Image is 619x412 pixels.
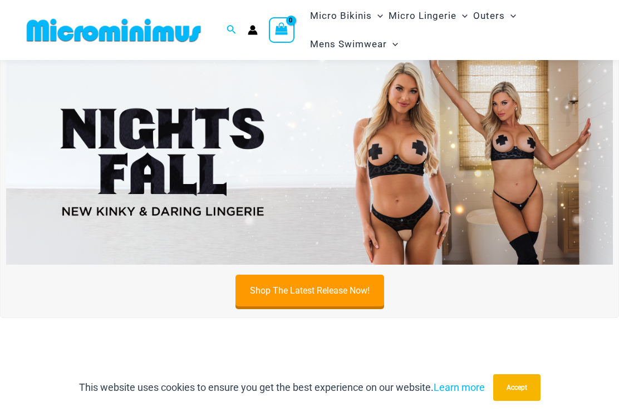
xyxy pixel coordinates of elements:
p: This website uses cookies to ensure you get the best experience on our website. [79,379,485,396]
a: View Shopping Cart, empty [269,17,294,43]
a: Mens SwimwearMenu ToggleMenu Toggle [307,30,401,58]
img: MM SHOP LOGO FLAT [22,18,205,43]
a: Micro LingerieMenu ToggleMenu Toggle [386,2,470,30]
img: Night's Fall Silver Leopard Pack [6,58,613,264]
span: Outers [473,2,505,30]
a: Shop The Latest Release Now! [235,275,384,306]
a: Micro BikinisMenu ToggleMenu Toggle [307,2,386,30]
span: Menu Toggle [456,2,468,30]
span: Micro Bikinis [310,2,372,30]
span: Menu Toggle [387,30,398,58]
button: Accept [493,374,541,401]
span: Micro Lingerie [389,2,456,30]
span: Mens Swimwear [310,30,387,58]
span: Menu Toggle [372,2,383,30]
a: OutersMenu ToggleMenu Toggle [470,2,519,30]
a: Account icon link [248,25,258,35]
a: Learn more [434,381,485,393]
a: Search icon link [227,23,237,37]
span: Menu Toggle [505,2,516,30]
